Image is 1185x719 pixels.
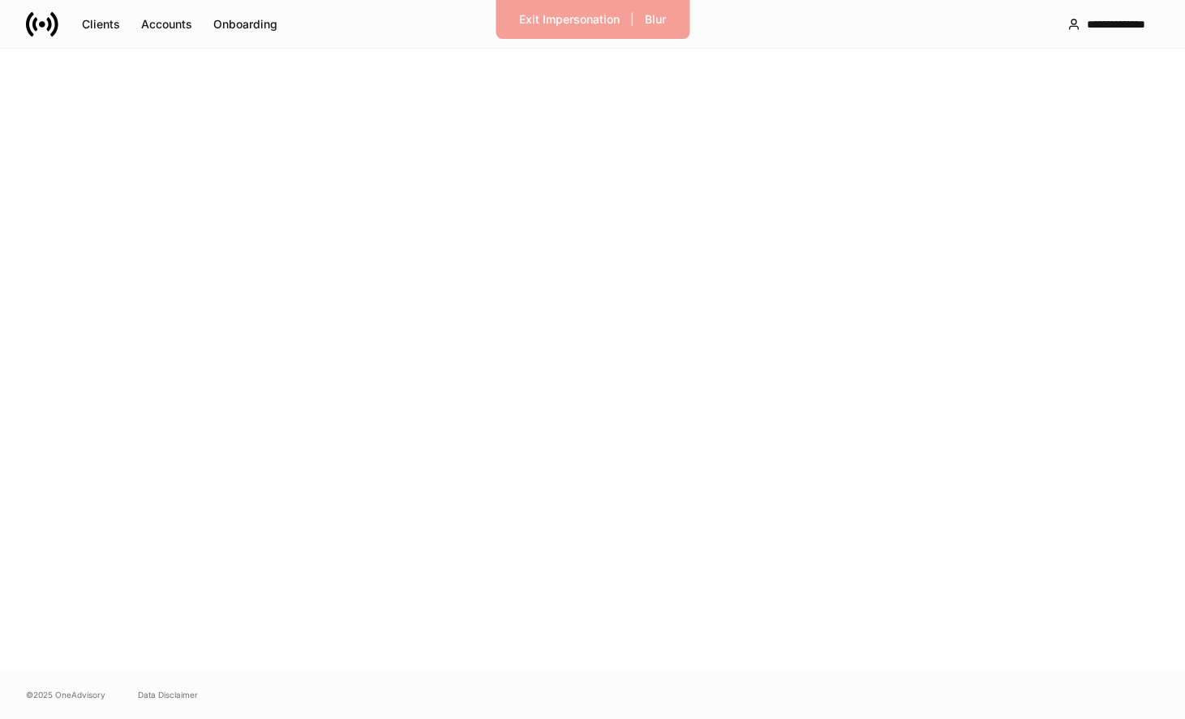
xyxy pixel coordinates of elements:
[138,688,198,701] a: Data Disclaimer
[509,6,630,32] button: Exit Impersonation
[519,11,620,28] div: Exit Impersonation
[82,16,120,32] div: Clients
[645,11,666,28] div: Blur
[141,16,192,32] div: Accounts
[26,688,105,701] span: © 2025 OneAdvisory
[634,6,676,32] button: Blur
[131,11,203,37] button: Accounts
[203,11,288,37] button: Onboarding
[213,16,277,32] div: Onboarding
[71,11,131,37] button: Clients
